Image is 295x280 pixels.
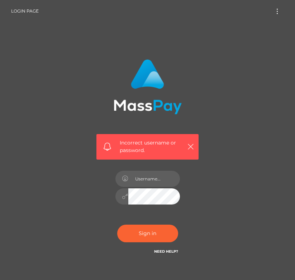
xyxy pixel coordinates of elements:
input: Username... [128,171,180,187]
a: Need Help? [154,249,178,254]
a: Login Page [11,4,39,19]
button: Sign in [117,225,178,242]
span: Incorrect username or password. [120,139,184,154]
img: MassPay Login [114,59,182,114]
button: Toggle navigation [271,6,284,16]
